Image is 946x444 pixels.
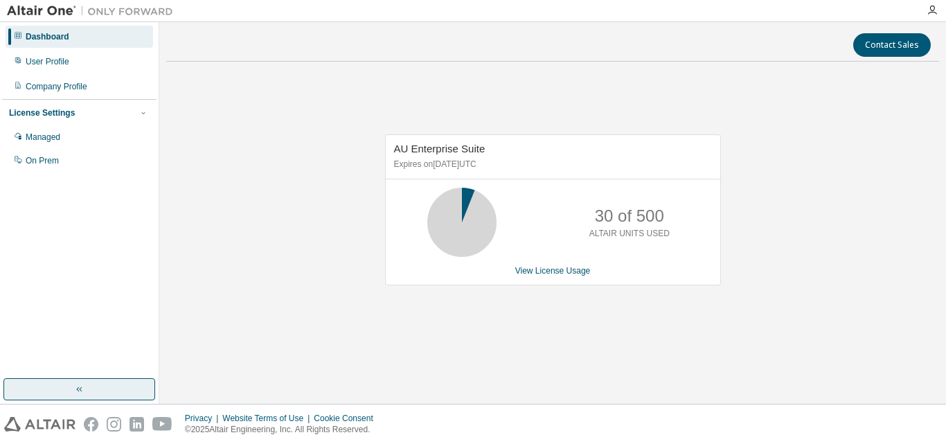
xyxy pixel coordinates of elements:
img: altair_logo.svg [4,417,75,432]
div: Website Terms of Use [222,413,314,424]
img: linkedin.svg [130,417,144,432]
p: 30 of 500 [595,204,664,228]
p: ALTAIR UNITS USED [589,228,670,240]
img: Altair One [7,4,180,18]
div: Cookie Consent [314,413,381,424]
img: facebook.svg [84,417,98,432]
a: View License Usage [515,266,591,276]
p: © 2025 Altair Engineering, Inc. All Rights Reserved. [185,424,382,436]
span: AU Enterprise Suite [394,143,485,154]
div: License Settings [9,107,75,118]
div: On Prem [26,155,59,166]
div: User Profile [26,56,69,67]
button: Contact Sales [853,33,931,57]
div: Company Profile [26,81,87,92]
div: Managed [26,132,60,143]
img: instagram.svg [107,417,121,432]
img: youtube.svg [152,417,172,432]
div: Privacy [185,413,222,424]
div: Dashboard [26,31,69,42]
p: Expires on [DATE] UTC [394,159,708,170]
